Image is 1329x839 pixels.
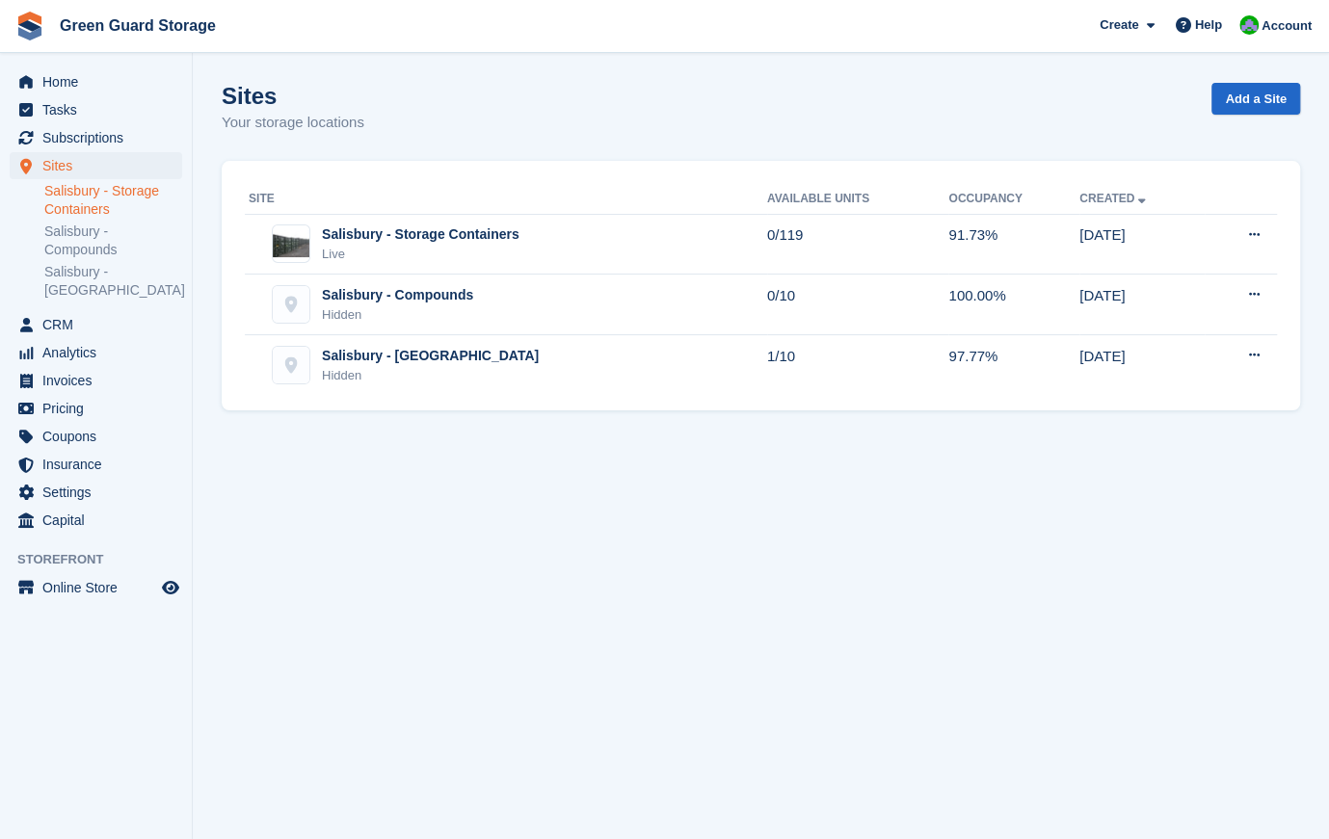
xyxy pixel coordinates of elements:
[273,286,309,323] img: Salisbury - Compounds site image placeholder
[1079,335,1205,395] td: [DATE]
[10,451,182,478] a: menu
[273,347,309,383] img: Salisbury - Fieldfare Business Park site image placeholder
[42,367,158,394] span: Invoices
[42,507,158,534] span: Capital
[10,574,182,601] a: menu
[10,68,182,95] a: menu
[10,395,182,422] a: menu
[10,479,182,506] a: menu
[222,83,364,109] h1: Sites
[42,339,158,366] span: Analytics
[948,214,1079,275] td: 91.73%
[44,223,182,259] a: Salisbury - Compounds
[10,339,182,366] a: menu
[1195,15,1222,35] span: Help
[42,574,158,601] span: Online Store
[1079,192,1150,205] a: Created
[42,152,158,179] span: Sites
[44,182,182,219] a: Salisbury - Storage Containers
[767,214,949,275] td: 0/119
[10,96,182,123] a: menu
[10,311,182,338] a: menu
[159,576,182,599] a: Preview store
[322,245,519,264] div: Live
[15,12,44,40] img: stora-icon-8386f47178a22dfd0bd8f6a31ec36ba5ce8667c1dd55bd0f319d3a0aa187defe.svg
[42,124,158,151] span: Subscriptions
[1262,16,1312,36] span: Account
[42,395,158,422] span: Pricing
[42,451,158,478] span: Insurance
[10,124,182,151] a: menu
[42,68,158,95] span: Home
[1211,83,1300,115] a: Add a Site
[767,275,949,335] td: 0/10
[10,423,182,450] a: menu
[44,263,182,300] a: Salisbury - [GEOGRAPHIC_DATA]
[948,275,1079,335] td: 100.00%
[322,346,539,366] div: Salisbury - [GEOGRAPHIC_DATA]
[767,184,949,215] th: Available Units
[10,152,182,179] a: menu
[222,112,364,134] p: Your storage locations
[1079,214,1205,275] td: [DATE]
[322,305,473,325] div: Hidden
[245,184,767,215] th: Site
[42,423,158,450] span: Coupons
[1100,15,1138,35] span: Create
[42,479,158,506] span: Settings
[10,367,182,394] a: menu
[767,335,949,395] td: 1/10
[42,96,158,123] span: Tasks
[322,224,519,245] div: Salisbury - Storage Containers
[52,10,224,41] a: Green Guard Storage
[948,184,1079,215] th: Occupancy
[42,311,158,338] span: CRM
[10,507,182,534] a: menu
[273,230,309,258] img: Image of Salisbury - Storage Containers site
[948,335,1079,395] td: 97.77%
[322,366,539,385] div: Hidden
[1239,15,1259,35] img: Jonathan Bailey
[1079,275,1205,335] td: [DATE]
[322,285,473,305] div: Salisbury - Compounds
[17,550,192,569] span: Storefront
